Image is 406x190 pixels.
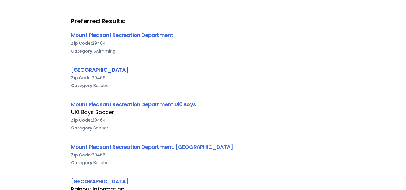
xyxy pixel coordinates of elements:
[71,83,93,89] b: Category:
[71,39,335,47] div: 29464
[71,66,335,74] div: [GEOGRAPHIC_DATA]
[71,31,173,39] a: Mount Pleasant Recreation Department
[71,66,128,74] a: [GEOGRAPHIC_DATA]
[71,108,335,116] div: U10 Boys Soccer
[71,178,128,185] a: [GEOGRAPHIC_DATA]
[71,116,335,124] div: 29464
[71,125,93,131] b: Category:
[71,82,335,89] div: Baseball
[71,31,335,39] div: Mount Pleasant Recreation Department
[71,143,233,151] a: Mount Pleasant Recreation Department, [GEOGRAPHIC_DATA]
[71,74,335,82] div: 29466
[71,100,335,108] div: Mount Pleasant Recreation Department U10 Boys
[71,159,335,167] div: Baseball
[71,151,335,159] div: 29466
[71,124,335,132] div: Soccer
[71,101,196,108] a: Mount Pleasant Recreation Department U10 Boys
[71,160,93,166] b: Category:
[71,177,335,185] div: [GEOGRAPHIC_DATA]
[71,152,92,158] b: Zip Code:
[71,40,92,46] b: Zip Code:
[71,17,335,25] strong: Preferred Results:
[71,75,92,81] b: Zip Code:
[71,117,92,123] b: Zip Code:
[71,143,335,151] div: Mount Pleasant Recreation Department, [GEOGRAPHIC_DATA]
[71,48,93,54] b: Category:
[71,47,335,55] div: Swimming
